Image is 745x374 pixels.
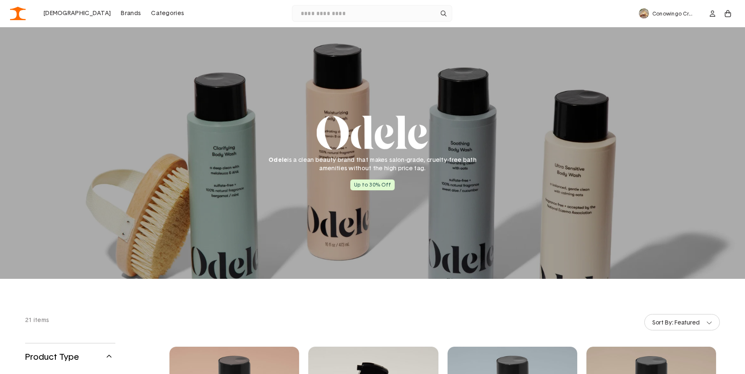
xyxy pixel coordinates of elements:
img: Inhouse [10,7,26,20]
img: Odele Beauty brand logo [317,116,428,150]
a: [DEMOGRAPHIC_DATA] [39,7,115,20]
div: Product Type [25,343,115,369]
button: dropdown trigger [706,7,719,20]
img: Conowingo Creek Campsite [639,8,649,18]
a: Brands [117,7,145,20]
a: Categories [147,7,188,20]
div: 21 items [25,314,49,330]
button: Conowingo Creek CampsiteConowingo Creek Campsite [634,6,704,21]
strong: Odele [268,157,288,163]
p: is a clean beauty brand that makes salon-grade, cruelty-free bath amenities without the high pric... [267,156,478,173]
span: Up to 30% Off [350,179,395,190]
button: Sort By: Featured [644,314,720,330]
p: Conowingo Creek Campsite [652,10,699,16]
